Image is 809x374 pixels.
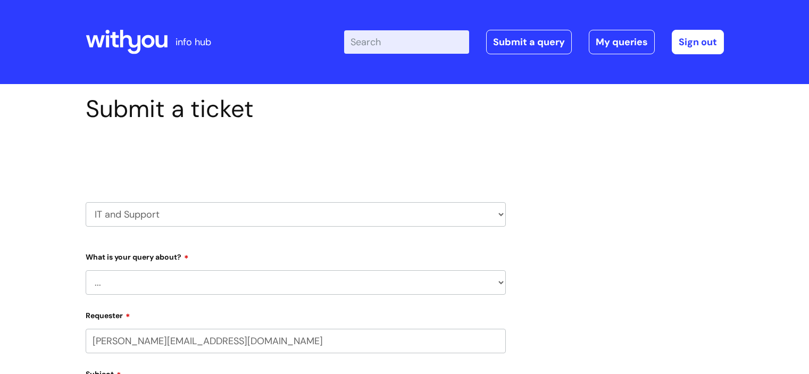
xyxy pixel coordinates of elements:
[86,329,506,353] input: Email
[86,249,506,262] label: What is your query about?
[86,148,506,168] h2: Select issue type
[86,307,506,320] label: Requester
[86,95,506,123] h1: Submit a ticket
[344,30,724,54] div: | -
[176,34,211,51] p: info hub
[589,30,655,54] a: My queries
[344,30,469,54] input: Search
[486,30,572,54] a: Submit a query
[672,30,724,54] a: Sign out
